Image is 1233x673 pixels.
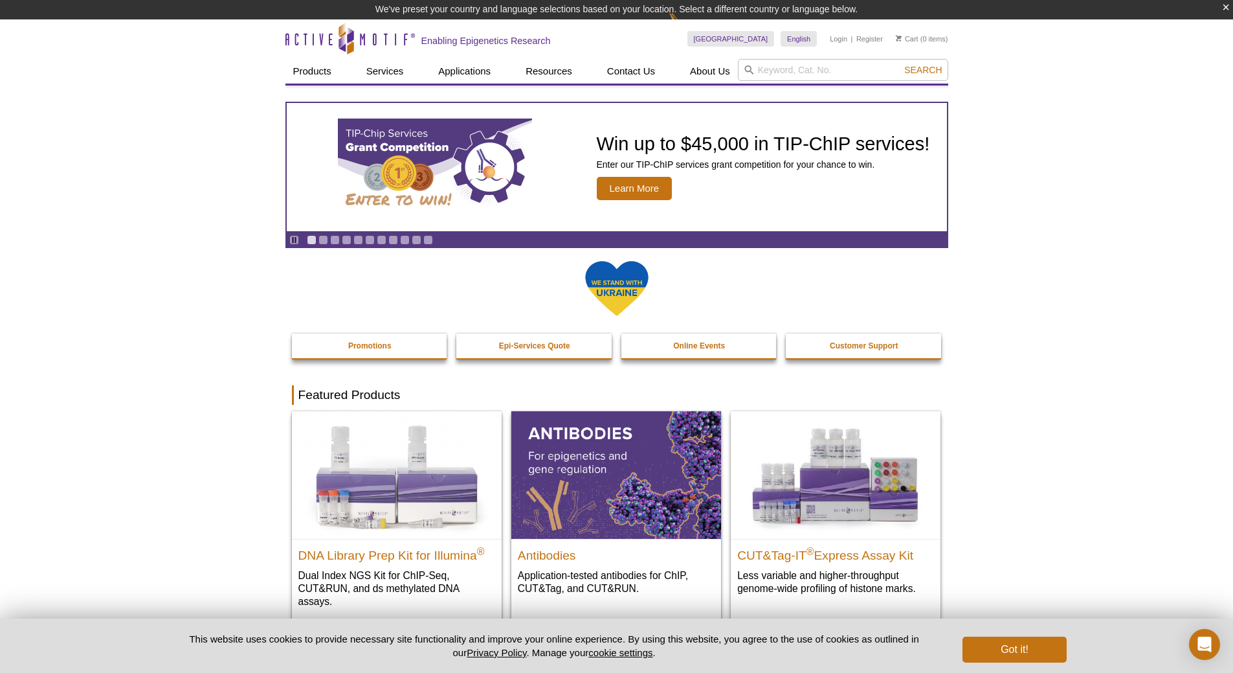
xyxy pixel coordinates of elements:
[621,334,778,358] a: Online Events
[737,569,934,595] p: Less variable and higher-throughput genome-wide profiling of histone marks​.
[289,235,299,245] a: Toggle autoplay
[365,235,375,245] a: Go to slide 6
[687,31,775,47] a: [GEOGRAPHIC_DATA]
[330,235,340,245] a: Go to slide 3
[1189,629,1220,660] div: Open Intercom Messenger
[421,35,551,47] h2: Enabling Epigenetics Research
[830,34,847,43] a: Login
[388,235,398,245] a: Go to slide 8
[738,59,948,81] input: Keyword, Cat. No.
[962,637,1066,663] button: Got it!
[167,632,942,659] p: This website uses cookies to provide necessary site functionality and improve your online experie...
[511,411,721,538] img: All Antibodies
[518,569,715,595] p: Application-tested antibodies for ChIP, CUT&Tag, and CUT&RUN.
[900,64,946,76] button: Search
[856,34,883,43] a: Register
[669,10,703,40] img: Change Here
[597,177,672,200] span: Learn More
[599,59,663,84] a: Contact Us
[377,235,386,245] a: Go to slide 7
[499,341,570,350] strong: Epi-Services Quote
[348,341,392,350] strong: Promotions
[456,334,613,358] a: Epi-Services Quote
[806,545,814,556] sup: ®
[430,59,498,84] a: Applications
[597,159,930,170] p: Enter our TIP-ChIP services grant competition for your chance to win.
[292,334,449,358] a: Promotions
[423,235,433,245] a: Go to slide 11
[830,341,898,350] strong: Customer Support
[287,103,947,231] article: TIP-ChIP Services Grant Competition
[342,235,351,245] a: Go to slide 4
[682,59,738,84] a: About Us
[359,59,412,84] a: Services
[467,647,526,658] a: Privacy Policy
[285,59,339,84] a: Products
[400,235,410,245] a: Go to slide 9
[597,134,930,154] h2: Win up to $45,000 in TIP-ChIP services!
[511,411,721,608] a: All Antibodies Antibodies Application-tested antibodies for ChIP, CUT&Tag, and CUT&RUN.
[298,569,495,608] p: Dual Index NGS Kit for ChIP-Seq, CUT&RUN, and ds methylated DNA assays.
[318,235,328,245] a: Go to slide 2
[896,34,918,43] a: Cart
[298,543,495,562] h2: DNA Library Prep Kit for Illumina
[518,543,715,562] h2: Antibodies
[588,647,652,658] button: cookie settings
[292,385,942,405] h2: Featured Products
[904,65,942,75] span: Search
[292,411,502,621] a: DNA Library Prep Kit for Illumina DNA Library Prep Kit for Illumina® Dual Index NGS Kit for ChIP-...
[731,411,940,538] img: CUT&Tag-IT® Express Assay Kit
[731,411,940,608] a: CUT&Tag-IT® Express Assay Kit CUT&Tag-IT®Express Assay Kit Less variable and higher-throughput ge...
[353,235,363,245] a: Go to slide 5
[851,31,853,47] li: |
[412,235,421,245] a: Go to slide 10
[786,334,942,358] a: Customer Support
[896,31,948,47] li: (0 items)
[584,260,649,317] img: We Stand With Ukraine
[673,341,725,350] strong: Online Events
[292,411,502,538] img: DNA Library Prep Kit for Illumina
[781,31,817,47] a: English
[338,119,532,216] img: TIP-ChIP Services Grant Competition
[287,103,947,231] a: TIP-ChIP Services Grant Competition Win up to $45,000 in TIP-ChIP services! Enter our TIP-ChIP se...
[518,59,580,84] a: Resources
[737,543,934,562] h2: CUT&Tag-IT Express Assay Kit
[896,35,902,41] img: Your Cart
[477,545,485,556] sup: ®
[307,235,317,245] a: Go to slide 1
